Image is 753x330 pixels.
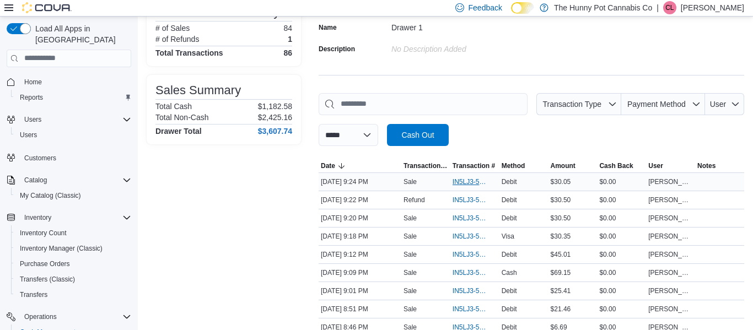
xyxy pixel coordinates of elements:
[319,248,401,261] div: [DATE] 9:12 PM
[258,102,292,111] p: $1,182.58
[319,193,401,207] div: [DATE] 9:22 PM
[548,159,598,172] button: Amount
[453,232,486,241] span: IN5LJ3-5759396
[2,74,136,90] button: Home
[502,268,517,277] span: Cash
[648,250,693,259] span: [PERSON_NAME]
[24,115,41,124] span: Users
[554,1,652,14] p: The Hunny Pot Cannabis Co
[20,244,103,253] span: Inventory Manager (Classic)
[404,177,417,186] p: Sale
[648,161,663,170] span: User
[20,174,131,187] span: Catalog
[20,131,37,139] span: Users
[648,196,693,204] span: [PERSON_NAME]
[155,24,190,33] h6: # of Sales
[319,266,401,279] div: [DATE] 9:09 PM
[648,305,693,313] span: [PERSON_NAME]
[710,100,727,109] span: User
[404,305,417,313] p: Sale
[319,23,337,32] label: Name
[15,128,131,142] span: Users
[15,226,71,240] a: Inventory Count
[502,232,514,241] span: Visa
[453,248,497,261] button: IN5LJ3-5759342
[551,196,571,204] span: $30.50
[319,302,401,316] div: [DATE] 8:51 PM
[511,2,534,14] input: Dark Mode
[321,161,335,170] span: Date
[24,176,47,185] span: Catalog
[11,188,136,203] button: My Catalog (Classic)
[258,113,292,122] p: $2,425.16
[15,273,79,286] a: Transfers (Classic)
[2,210,136,225] button: Inventory
[319,93,528,115] input: This is a search bar. As you type, the results lower in the page will automatically filter.
[20,174,51,187] button: Catalog
[453,214,486,223] span: IN5LJ3-5759417
[15,242,131,255] span: Inventory Manager (Classic)
[11,225,136,241] button: Inventory Count
[453,196,486,204] span: IN5LJ3-5759428
[681,1,744,14] p: [PERSON_NAME]
[20,211,131,224] span: Inventory
[20,310,61,323] button: Operations
[319,175,401,188] div: [DATE] 9:24 PM
[705,93,744,115] button: User
[551,232,571,241] span: $30.35
[387,124,449,146] button: Cash Out
[24,154,56,163] span: Customers
[450,159,499,172] button: Transaction #
[20,229,67,237] span: Inventory Count
[11,90,136,105] button: Reports
[155,48,223,57] h4: Total Transactions
[391,19,539,32] div: Drawer 1
[551,177,571,186] span: $30.05
[404,196,425,204] p: Refund
[597,266,646,279] div: $0.00
[155,102,192,111] h6: Total Cash
[648,286,693,295] span: [PERSON_NAME]
[319,45,355,53] label: Description
[695,159,744,172] button: Notes
[502,214,517,223] span: Debit
[15,128,41,142] a: Users
[11,256,136,272] button: Purchase Orders
[657,1,659,14] p: |
[404,250,417,259] p: Sale
[15,257,74,271] a: Purchase Orders
[20,113,131,126] span: Users
[597,284,646,297] div: $0.00
[542,100,601,109] span: Transaction Type
[453,212,497,225] button: IN5LJ3-5759417
[20,93,43,102] span: Reports
[597,302,646,316] div: $0.00
[319,212,401,225] div: [DATE] 9:20 PM
[453,302,497,316] button: IN5LJ3-5759130
[404,286,417,295] p: Sale
[15,288,131,301] span: Transfers
[20,113,46,126] button: Users
[15,226,131,240] span: Inventory Count
[469,2,502,13] span: Feedback
[155,35,199,44] h6: # of Refunds
[20,150,131,164] span: Customers
[597,175,646,188] div: $0.00
[20,75,131,89] span: Home
[404,214,417,223] p: Sale
[453,177,486,186] span: IN5LJ3-5759456
[453,284,497,297] button: IN5LJ3-5759225
[551,286,571,295] span: $25.41
[697,161,716,170] span: Notes
[24,78,42,86] span: Home
[11,272,136,287] button: Transfers (Classic)
[453,268,486,277] span: IN5LJ3-5759303
[453,286,486,295] span: IN5LJ3-5759225
[15,189,131,202] span: My Catalog (Classic)
[2,112,136,127] button: Users
[597,193,646,207] div: $0.00
[155,84,241,97] h3: Sales Summary
[258,127,292,136] h4: $3,607.74
[401,129,434,140] span: Cash Out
